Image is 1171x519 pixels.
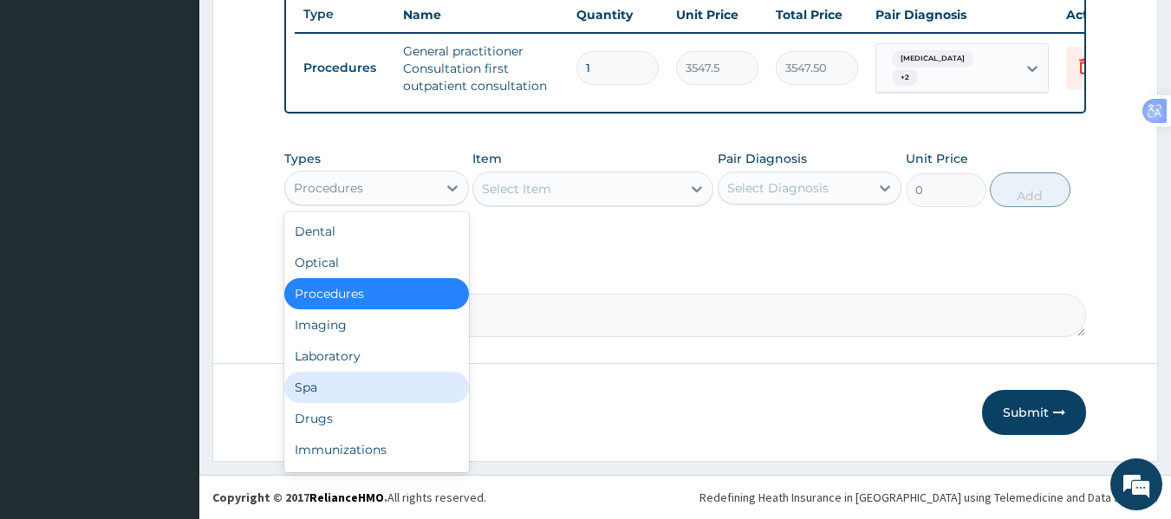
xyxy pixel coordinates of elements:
[90,97,291,120] div: Chat with us now
[284,278,469,309] div: Procedures
[294,179,363,197] div: Procedures
[892,50,973,68] span: [MEDICAL_DATA]
[699,489,1158,506] div: Redefining Heath Insurance in [GEOGRAPHIC_DATA] using Telemedicine and Data Science!
[982,390,1086,435] button: Submit
[284,403,469,434] div: Drugs
[472,150,502,167] label: Item
[284,465,469,496] div: Others
[727,179,829,197] div: Select Diagnosis
[892,69,918,87] span: + 2
[212,490,387,505] strong: Copyright © 2017 .
[284,269,1087,284] label: Comment
[284,372,469,403] div: Spa
[284,309,469,341] div: Imaging
[32,87,70,130] img: d_794563401_company_1708531726252_794563401
[284,434,469,465] div: Immunizations
[309,490,384,505] a: RelianceHMO
[718,150,807,167] label: Pair Diagnosis
[394,34,568,103] td: General practitioner Consultation first outpatient consultation
[9,340,330,400] textarea: Type your message and hit 'Enter'
[906,150,968,167] label: Unit Price
[199,475,1171,519] footer: All rights reserved.
[295,52,394,84] td: Procedures
[284,247,469,278] div: Optical
[284,341,469,372] div: Laboratory
[284,216,469,247] div: Dental
[284,152,321,166] label: Types
[990,172,1070,207] button: Add
[482,180,551,198] div: Select Item
[101,152,239,327] span: We're online!
[284,9,326,50] div: Minimize live chat window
